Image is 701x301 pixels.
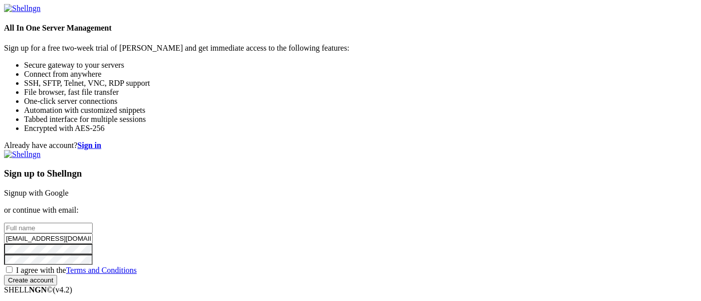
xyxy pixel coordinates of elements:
[4,24,697,33] h4: All In One Server Management
[29,285,47,294] b: NGN
[24,115,697,124] li: Tabbed interface for multiple sessions
[24,97,697,106] li: One-click server connections
[24,124,697,133] li: Encrypted with AES-256
[4,275,57,285] input: Create account
[53,285,73,294] span: 4.2.0
[4,141,697,150] div: Already have account?
[4,233,93,244] input: Email address
[4,150,41,159] img: Shellngn
[24,70,697,79] li: Connect from anywhere
[4,44,697,53] p: Sign up for a free two-week trial of [PERSON_NAME] and get immediate access to the following feat...
[4,206,697,215] p: or continue with email:
[24,61,697,70] li: Secure gateway to your servers
[6,266,13,273] input: I agree with theTerms and Conditions
[24,88,697,97] li: File browser, fast file transfer
[4,4,41,13] img: Shellngn
[24,106,697,115] li: Automation with customized snippets
[78,141,102,149] a: Sign in
[66,266,137,274] a: Terms and Conditions
[4,189,69,197] a: Signup with Google
[4,168,697,179] h3: Sign up to Shellngn
[24,79,697,88] li: SSH, SFTP, Telnet, VNC, RDP support
[4,223,93,233] input: Full name
[16,266,137,274] span: I agree with the
[4,285,72,294] span: SHELL ©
